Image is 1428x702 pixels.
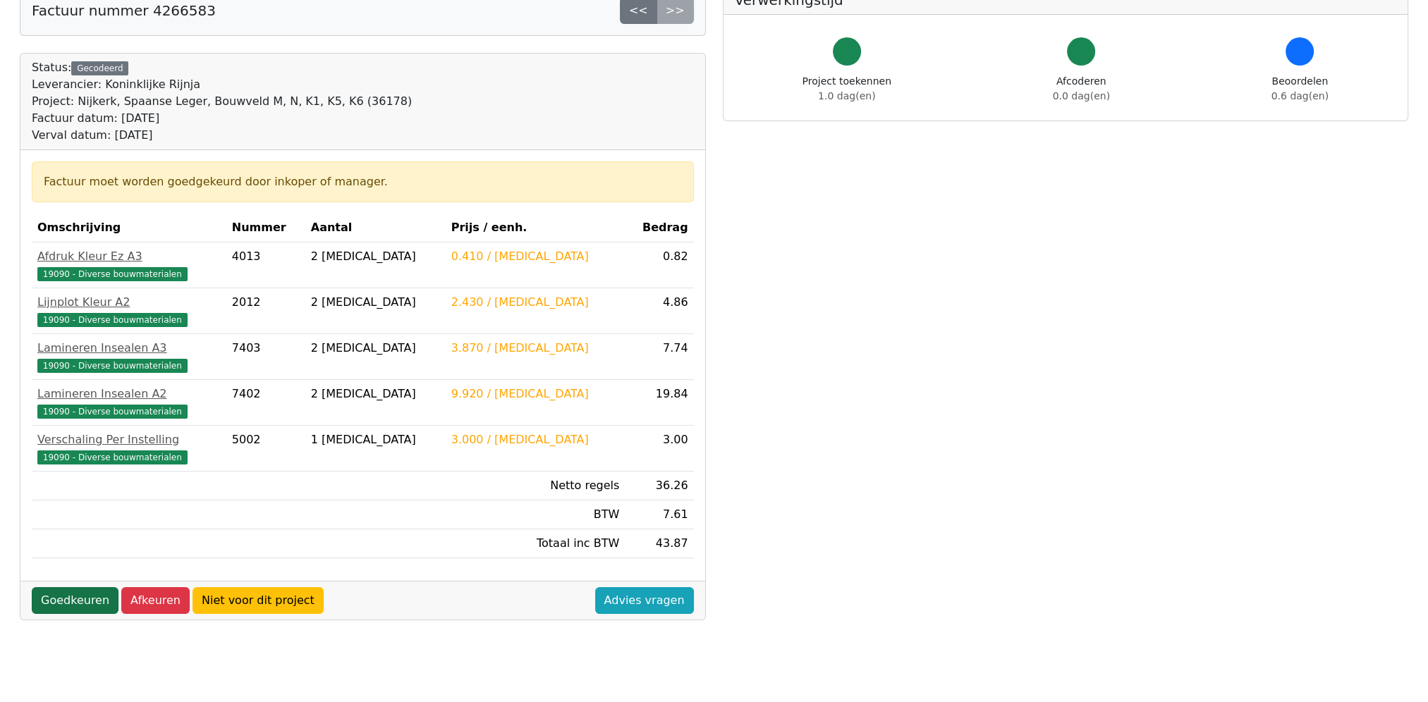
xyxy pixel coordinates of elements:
span: 19090 - Diverse bouwmaterialen [37,405,188,419]
th: Prijs / eenh. [446,214,625,242]
th: Aantal [305,214,446,242]
span: 0.0 dag(en) [1053,90,1110,101]
div: 9.920 / [MEDICAL_DATA] [451,386,620,402]
a: Lamineren Insealen A219090 - Diverse bouwmaterialen [37,386,221,419]
a: Lamineren Insealen A319090 - Diverse bouwmaterialen [37,340,221,374]
div: Lamineren Insealen A3 [37,340,221,357]
a: Advies vragen [595,587,694,614]
span: 19090 - Diverse bouwmaterialen [37,450,188,464]
div: 3.870 / [MEDICAL_DATA] [451,340,620,357]
span: 19090 - Diverse bouwmaterialen [37,313,188,327]
span: 0.6 dag(en) [1271,90,1329,101]
div: Verval datum: [DATE] [32,127,412,144]
td: 7402 [226,380,305,426]
td: Netto regels [446,472,625,500]
a: Verschaling Per Instelling19090 - Diverse bouwmaterialen [37,431,221,465]
div: 1 [MEDICAL_DATA] [311,431,440,448]
div: 2 [MEDICAL_DATA] [311,340,440,357]
span: 19090 - Diverse bouwmaterialen [37,267,188,281]
div: 2 [MEDICAL_DATA] [311,294,440,311]
th: Bedrag [625,214,693,242]
td: 36.26 [625,472,693,500]
span: 19090 - Diverse bouwmaterialen [37,359,188,373]
div: Leverancier: Koninklijke Rijnja [32,76,412,93]
div: 0.410 / [MEDICAL_DATA] [451,248,620,265]
div: Factuur moet worden goedgekeurd door inkoper of manager. [44,173,682,190]
a: Afdruk Kleur Ez A319090 - Diverse bouwmaterialen [37,248,221,282]
td: 5002 [226,426,305,472]
div: Gecodeerd [71,61,128,75]
div: 3.000 / [MEDICAL_DATA] [451,431,620,448]
td: 2012 [226,288,305,334]
td: 3.00 [625,426,693,472]
th: Nummer [226,214,305,242]
div: 2.430 / [MEDICAL_DATA] [451,294,620,311]
div: Beoordelen [1271,74,1329,104]
div: Project toekennen [803,74,891,104]
div: Project: Nijkerk, Spaanse Leger, Bouwveld M, N, K1, K5, K6 (36178) [32,93,412,110]
div: 2 [MEDICAL_DATA] [311,248,440,265]
th: Omschrijving [32,214,226,242]
a: Goedkeuren [32,587,118,614]
div: Factuur datum: [DATE] [32,110,412,127]
div: Lamineren Insealen A2 [37,386,221,402]
div: Afcoderen [1053,74,1110,104]
td: 19.84 [625,380,693,426]
td: 7.74 [625,334,693,380]
div: Verschaling Per Instelling [37,431,221,448]
div: 2 [MEDICAL_DATA] [311,386,440,402]
a: Niet voor dit project [193,587,324,614]
td: 4.86 [625,288,693,334]
a: Lijnplot Kleur A219090 - Diverse bouwmaterialen [37,294,221,328]
td: 43.87 [625,529,693,558]
td: BTW [446,500,625,529]
td: Totaal inc BTW [446,529,625,558]
td: 7.61 [625,500,693,529]
span: 1.0 dag(en) [818,90,875,101]
div: Afdruk Kleur Ez A3 [37,248,221,265]
td: 0.82 [625,242,693,288]
div: Lijnplot Kleur A2 [37,294,221,311]
h5: Factuur nummer 4266583 [32,2,216,19]
div: Status: [32,59,412,144]
td: 4013 [226,242,305,288]
td: 7403 [226,334,305,380]
a: Afkeuren [121,587,190,614]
